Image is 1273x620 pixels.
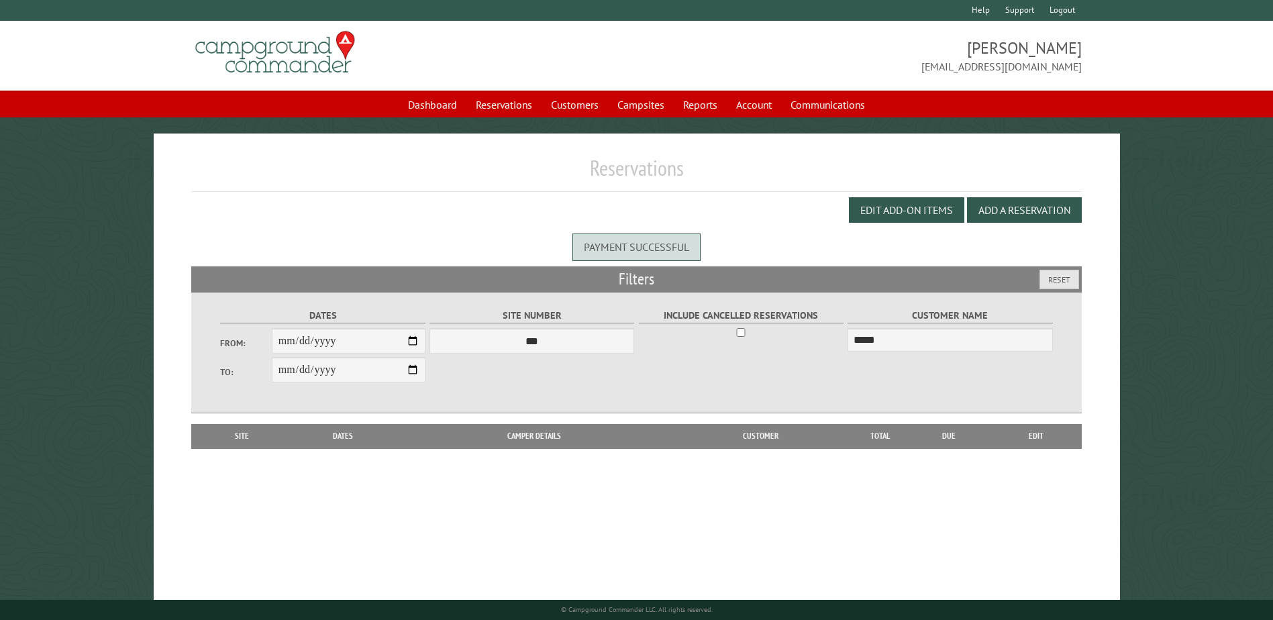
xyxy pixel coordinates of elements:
a: Campsites [609,92,672,117]
img: Campground Commander [191,26,359,79]
th: Site [198,424,285,448]
label: From: [220,337,271,350]
div: Payment successful [572,234,701,260]
label: To: [220,366,271,378]
th: Camper Details [401,424,668,448]
span: [PERSON_NAME] [EMAIL_ADDRESS][DOMAIN_NAME] [637,37,1082,74]
label: Site Number [429,308,634,323]
a: Customers [543,92,607,117]
h1: Reservations [191,155,1081,192]
button: Add a Reservation [967,197,1082,223]
th: Edit [991,424,1082,448]
small: © Campground Commander LLC. All rights reserved. [561,605,713,614]
th: Due [907,424,991,448]
h2: Filters [191,266,1081,292]
label: Customer Name [848,308,1052,323]
th: Total [853,424,907,448]
th: Dates [286,424,401,448]
a: Communications [782,92,873,117]
a: Dashboard [400,92,465,117]
a: Account [728,92,780,117]
button: Edit Add-on Items [849,197,964,223]
a: Reservations [468,92,540,117]
label: Include Cancelled Reservations [639,308,844,323]
label: Dates [220,308,425,323]
a: Reports [675,92,725,117]
button: Reset [1039,270,1079,289]
th: Customer [668,424,853,448]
